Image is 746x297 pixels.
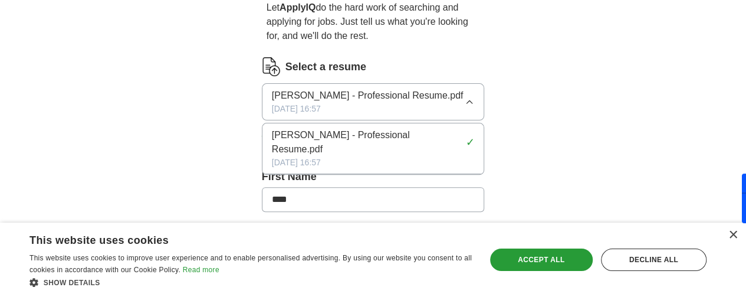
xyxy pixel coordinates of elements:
div: [DATE] 16:57 [272,156,475,169]
strong: ApplyIQ [280,2,316,12]
a: Read more, opens a new window [183,266,219,274]
img: CV Icon [262,57,281,76]
button: [PERSON_NAME] - Professional Resume.pdf[DATE] 16:57 [262,83,485,120]
span: [PERSON_NAME] - Professional Resume.pdf [272,89,464,103]
span: This website uses cookies to improve user experience and to enable personalised advertising. By u... [29,254,472,274]
span: [DATE] 16:57 [272,103,321,115]
label: First Name [262,169,485,185]
span: ✓ [465,135,474,151]
label: Last Name [262,221,485,237]
div: Show details [29,276,472,288]
div: Close [728,231,737,240]
span: [PERSON_NAME] - Professional Resume.pdf [272,128,461,156]
span: Show details [44,279,100,287]
div: Accept all [490,249,593,271]
div: This website uses cookies [29,230,443,247]
div: Decline all [601,249,706,271]
label: Select a resume [285,59,366,75]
